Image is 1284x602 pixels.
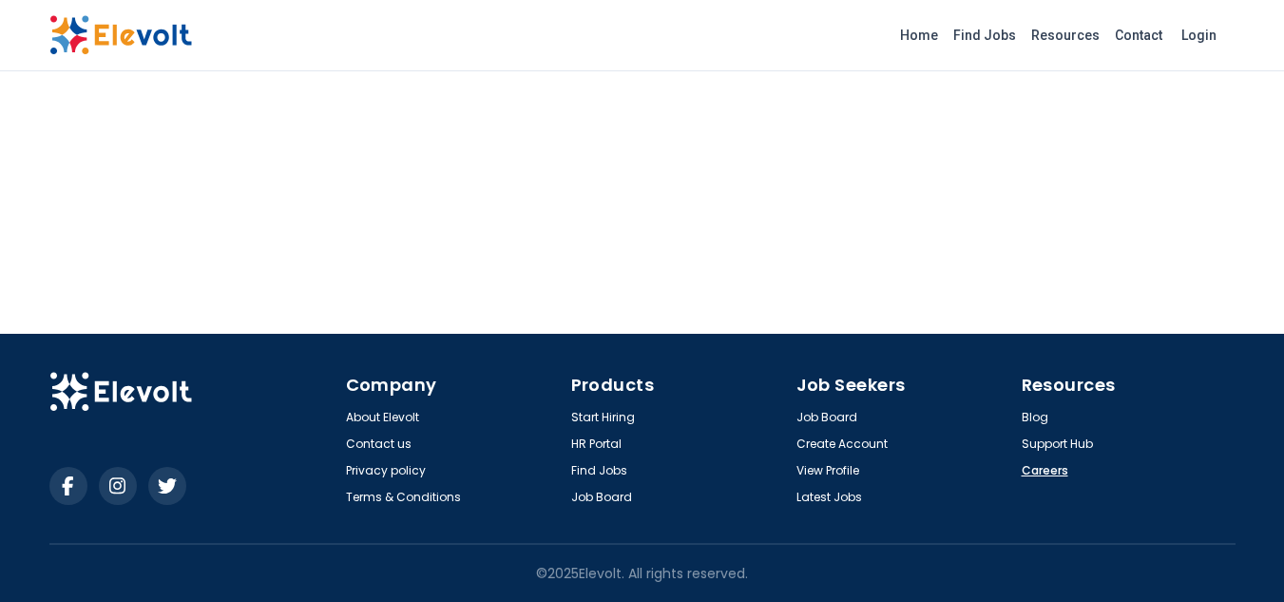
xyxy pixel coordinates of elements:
[49,372,192,412] img: Elevolt
[346,463,426,478] a: Privacy policy
[571,463,627,478] a: Find Jobs
[796,372,1010,398] h4: Job Seekers
[1107,20,1170,50] a: Contact
[946,20,1024,50] a: Find Jobs
[49,15,192,55] img: Elevolt
[1022,372,1236,398] h4: Resources
[346,410,419,425] a: About Elevolt
[1170,16,1228,54] a: Login
[571,490,632,505] a: Job Board
[1189,511,1284,602] iframe: Chat Widget
[571,437,622,452] a: HR Portal
[796,463,859,478] a: View Profile
[1024,20,1107,50] a: Resources
[346,372,560,398] h4: Company
[892,20,946,50] a: Home
[1022,437,1093,452] a: Support Hub
[796,437,888,452] a: Create Account
[796,410,857,425] a: Job Board
[571,410,635,425] a: Start Hiring
[346,490,461,505] a: Terms & Conditions
[1022,410,1048,425] a: Blog
[796,490,862,505] a: Latest Jobs
[1022,463,1068,478] a: Careers
[346,437,412,452] a: Contact us
[571,372,785,398] h4: Products
[536,564,748,583] p: © 2025 Elevolt. All rights reserved.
